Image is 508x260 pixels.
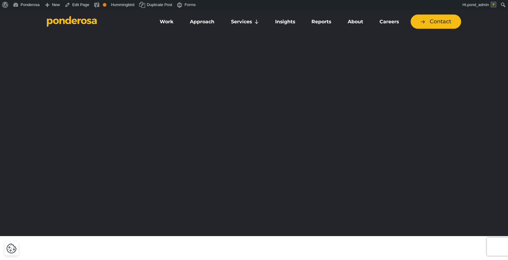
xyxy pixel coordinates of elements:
[340,15,370,28] a: About
[304,15,338,28] a: Reports
[6,243,17,254] button: Cookie Settings
[153,15,181,28] a: Work
[224,15,266,28] a: Services
[411,15,461,29] a: Contact
[268,15,302,28] a: Insights
[183,15,221,28] a: Approach
[373,15,406,28] a: Careers
[103,3,106,7] div: OK
[467,2,489,7] span: pond_admin
[6,243,17,254] img: Revisit consent button
[47,16,144,28] a: Go to homepage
